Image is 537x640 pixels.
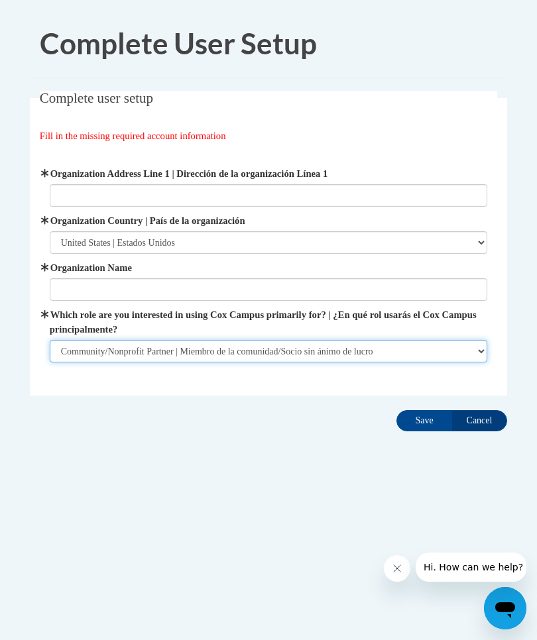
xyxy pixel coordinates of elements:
[40,131,226,141] span: Fill in the missing required account information
[416,553,526,582] iframe: Message from company
[50,166,488,181] label: Organization Address Line 1 | Dirección de la organización Línea 1
[40,90,153,106] span: Complete user setup
[396,410,452,431] input: Save
[50,307,488,337] label: Which role are you interested in using Cox Campus primarily for? | ¿En qué rol usarás el Cox Camp...
[50,260,488,275] label: Organization Name
[384,555,410,582] iframe: Close message
[451,410,507,431] input: Cancel
[50,184,488,207] input: Metadata input
[50,213,488,228] label: Organization Country | País de la organización
[484,587,526,629] iframe: Button to launch messaging window
[40,26,317,60] span: Complete User Setup
[50,278,488,301] input: Metadata input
